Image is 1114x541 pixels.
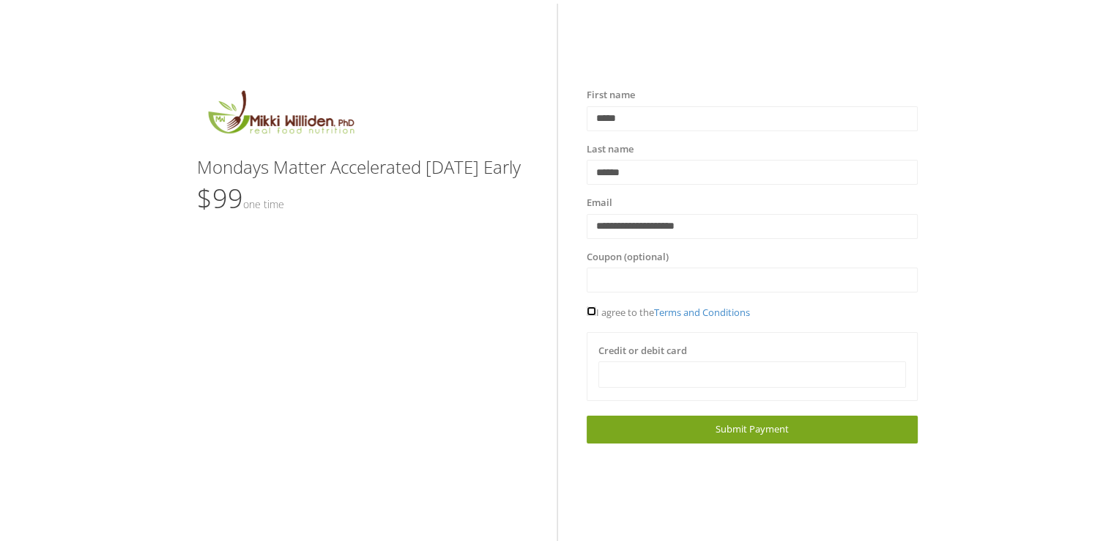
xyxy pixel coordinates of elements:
label: Coupon (optional) [587,250,669,265]
label: Last name [587,142,634,157]
a: Submit Payment [587,416,918,443]
label: First name [587,88,635,103]
label: Email [587,196,612,210]
label: Credit or debit card [598,344,687,358]
img: MikkiLogoMain.png [197,88,364,143]
span: Submit Payment [716,422,789,435]
span: $99 [197,180,284,216]
span: I agree to the [587,306,750,319]
small: One time [243,197,284,211]
h3: Mondays Matter Accelerated [DATE] Early [197,158,528,177]
a: Terms and Conditions [654,306,750,319]
iframe: Secure card payment input frame [608,369,896,381]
